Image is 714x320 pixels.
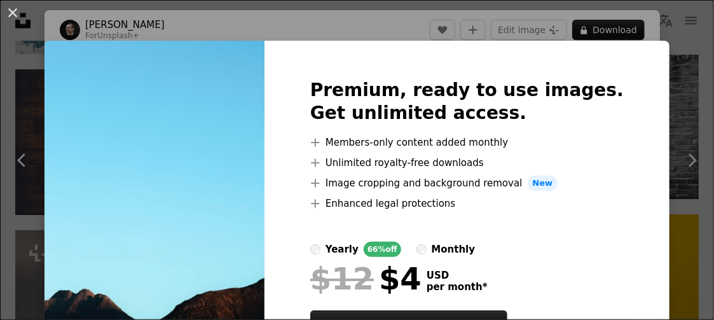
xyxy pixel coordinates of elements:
input: yearly66%off [310,244,320,254]
span: per month * [427,281,488,293]
h2: Premium, ready to use images. Get unlimited access. [310,79,624,125]
li: Unlimited royalty-free downloads [310,155,624,170]
li: Image cropping and background removal [310,176,624,191]
div: 66% off [364,242,401,257]
li: Enhanced legal protections [310,196,624,211]
input: monthly [416,244,427,254]
span: New [528,176,558,191]
span: $12 [310,262,374,295]
span: USD [427,270,488,281]
li: Members-only content added monthly [310,135,624,150]
div: $4 [310,262,422,295]
div: yearly [326,242,359,257]
div: monthly [432,242,476,257]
